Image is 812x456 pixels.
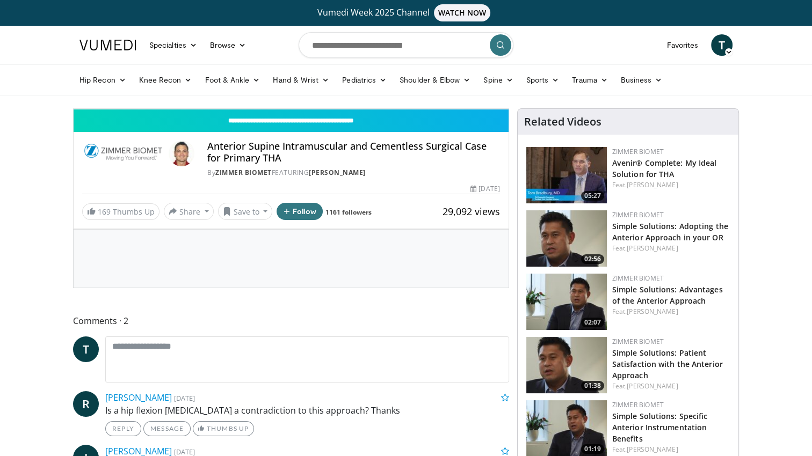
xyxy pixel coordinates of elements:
[526,210,607,267] a: 02:56
[612,158,717,179] a: Avenir® Complete: My Ideal Solution for THA
[627,180,678,189] a: [PERSON_NAME]
[612,411,708,444] a: Simple Solutions: Specific Anterior Instrumentation Benefits
[105,421,141,436] a: Reply
[524,115,601,128] h4: Related Videos
[277,203,323,220] button: Follow
[526,210,607,267] img: 10d808f3-0ef9-4f3e-97fe-674a114a9830.150x105_q85_crop-smart_upscale.jpg
[336,69,393,91] a: Pediatrics
[470,184,499,194] div: [DATE]
[612,284,723,306] a: Simple Solutions: Advantages of the Anterior Approach
[81,4,731,21] a: Vumedi Week 2025 ChannelWATCH NOW
[526,337,607,393] img: 0f433ef4-89a8-47df-8433-26a6cf8e8085.150x105_q85_crop-smart_upscale.jpg
[520,69,566,91] a: Sports
[612,400,664,409] a: Zimmer Biomet
[526,147,607,203] img: 34658faa-42cf-45f9-ba82-e22c653dfc78.150x105_q85_crop-smart_upscale.jpg
[477,69,519,91] a: Spine
[443,205,500,218] span: 29,092 views
[133,69,199,91] a: Knee Recon
[174,393,195,403] small: [DATE]
[612,337,664,346] a: Zimmer Biomet
[581,191,604,201] span: 05:27
[143,34,204,56] a: Specialties
[627,307,678,316] a: [PERSON_NAME]
[218,203,273,220] button: Save to
[627,381,678,391] a: [PERSON_NAME]
[627,244,678,253] a: [PERSON_NAME]
[169,141,194,166] img: Avatar
[105,404,509,417] p: Is a hip flexion [MEDICAL_DATA] a contradiction to this approach? Thanks
[74,109,509,109] video-js: Video Player
[612,445,730,454] div: Feat.
[193,421,253,436] a: Thumbs Up
[612,348,723,380] a: Simple Solutions: Patient Satisfaction with the Anterior Approach
[565,69,614,91] a: Trauma
[73,314,509,328] span: Comments 2
[612,180,730,190] div: Feat.
[143,421,191,436] a: Message
[204,34,253,56] a: Browse
[73,69,133,91] a: Hip Recon
[105,392,172,403] a: [PERSON_NAME]
[82,141,164,166] img: Zimmer Biomet
[612,274,664,283] a: Zimmer Biomet
[325,208,372,217] a: 1161 followers
[79,40,136,50] img: VuMedi Logo
[164,203,214,220] button: Share
[612,307,730,317] div: Feat.
[660,34,705,56] a: Favorites
[581,444,604,454] span: 01:19
[98,207,111,217] span: 169
[581,318,604,327] span: 02:07
[215,168,272,177] a: Zimmer Biomet
[612,147,664,156] a: Zimmer Biomet
[207,141,499,164] h4: Anterior Supine Intramuscular and Cementless Surgical Case for Primary THA
[526,274,607,330] img: 56e6ec17-0c16-4c01-a1de-debe52bb35a1.150x105_q85_crop-smart_upscale.jpg
[434,4,491,21] span: WATCH NOW
[73,391,99,417] a: R
[393,69,477,91] a: Shoulder & Elbow
[199,69,267,91] a: Foot & Ankle
[581,254,604,264] span: 02:56
[627,445,678,454] a: [PERSON_NAME]
[612,210,664,219] a: Zimmer Biomet
[612,244,730,253] div: Feat.
[73,336,99,362] a: T
[207,168,499,178] div: By FEATURING
[526,147,607,203] a: 05:27
[309,168,366,177] a: [PERSON_NAME]
[266,69,336,91] a: Hand & Wrist
[526,274,607,330] a: 02:07
[82,203,160,220] a: 169 Thumbs Up
[711,34,733,56] a: T
[299,32,513,58] input: Search topics, interventions
[614,69,669,91] a: Business
[612,381,730,391] div: Feat.
[612,221,728,242] a: Simple Solutions: Adopting the Anterior Approach in your OR
[526,337,607,393] a: 01:38
[581,381,604,391] span: 01:38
